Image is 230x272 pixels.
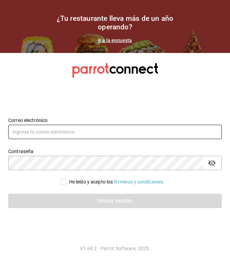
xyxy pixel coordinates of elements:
[8,125,222,139] input: Ingresa tu correo electrónico
[47,14,184,31] h1: ¿Tu restaurante lleva más de un año operando?
[98,38,132,43] a: Ir a la encuesta
[69,178,165,186] div: He leído y acepto los
[8,149,222,153] label: Contraseña
[113,179,164,185] a: Términos y condiciones.
[8,245,222,252] p: V1.68.2 - Parrot Software, 2025.
[206,157,218,169] button: passwordField
[8,118,222,122] label: Correo electrónico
